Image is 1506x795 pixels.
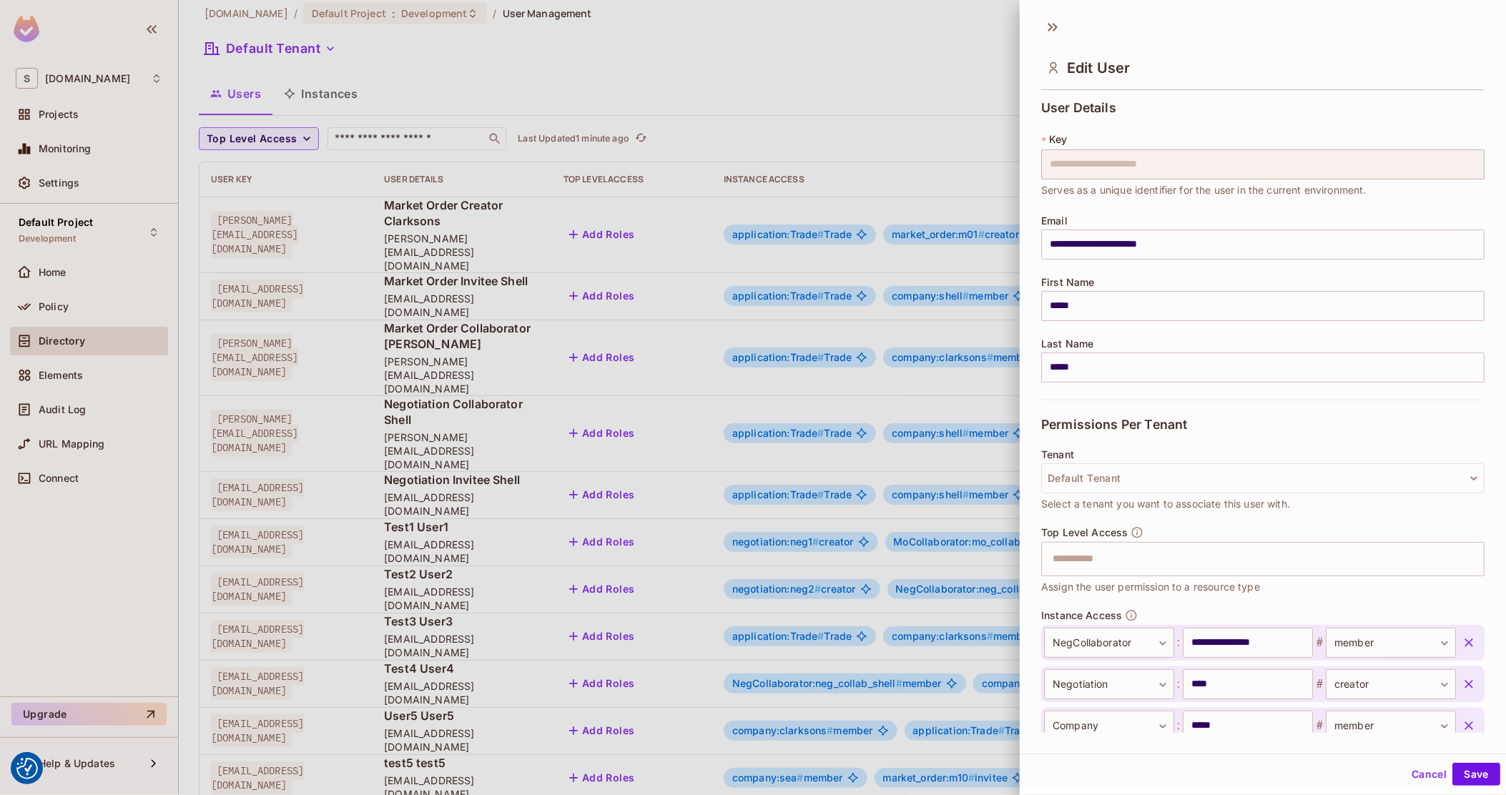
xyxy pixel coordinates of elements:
span: Instance Access [1041,610,1122,621]
span: First Name [1041,277,1095,288]
div: Negotiation [1044,669,1174,699]
span: : [1174,634,1183,651]
button: Save [1452,763,1500,786]
div: NegCollaborator [1044,628,1174,658]
span: Permissions Per Tenant [1041,418,1187,432]
button: Cancel [1406,763,1452,786]
span: Top Level Access [1041,527,1128,538]
span: # [1313,717,1326,734]
button: Open [1477,557,1480,560]
span: Tenant [1041,449,1074,460]
img: Revisit consent button [16,758,38,779]
span: Edit User [1067,59,1130,76]
span: Assign the user permission to a resource type [1041,579,1260,595]
button: Consent Preferences [16,758,38,779]
div: member [1326,711,1456,741]
span: # [1313,676,1326,693]
div: Company [1044,711,1174,741]
span: User Details [1041,101,1116,115]
span: : [1174,717,1183,734]
span: Serves as a unique identifier for the user in the current environment. [1041,182,1367,198]
span: Email [1041,215,1068,227]
span: Key [1049,134,1067,145]
span: Last Name [1041,338,1093,350]
button: Default Tenant [1041,463,1485,493]
div: member [1326,628,1456,658]
span: : [1174,676,1183,693]
div: creator [1326,669,1456,699]
span: Select a tenant you want to associate this user with. [1041,496,1290,512]
span: # [1313,634,1326,651]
